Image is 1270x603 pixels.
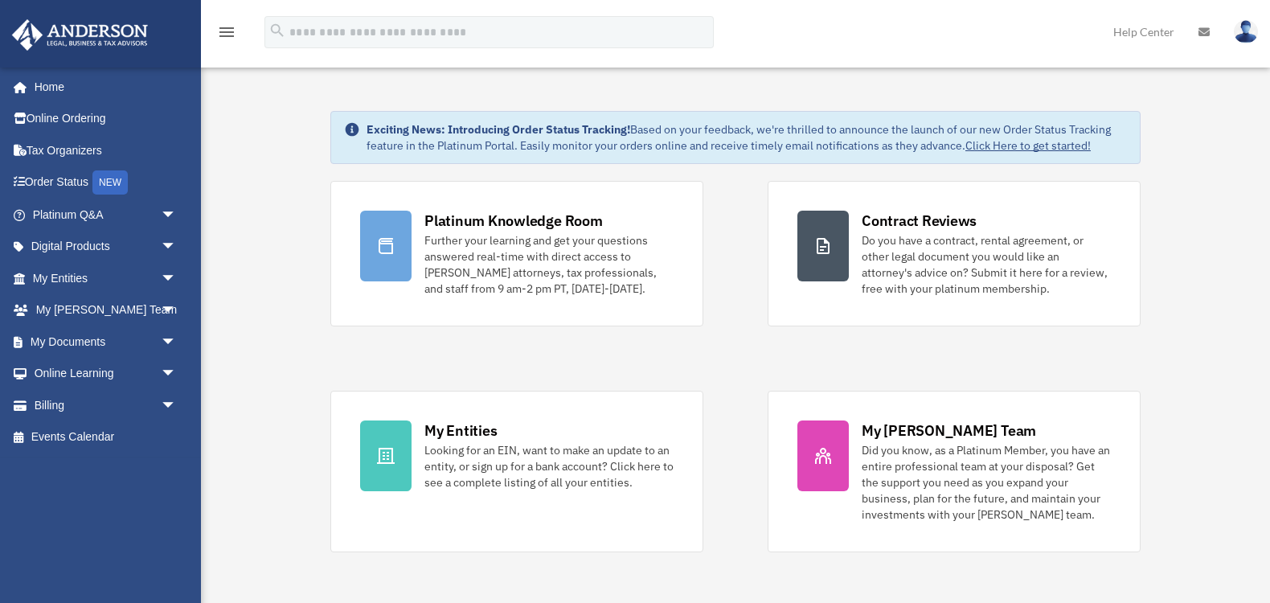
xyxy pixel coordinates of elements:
a: Billingarrow_drop_down [11,389,201,421]
a: Platinum Knowledge Room Further your learning and get your questions answered real-time with dire... [330,181,703,326]
div: My [PERSON_NAME] Team [862,420,1036,441]
a: My Entitiesarrow_drop_down [11,262,201,294]
a: Contract Reviews Do you have a contract, rental agreement, or other legal document you would like... [768,181,1141,326]
a: My Documentsarrow_drop_down [11,326,201,358]
i: menu [217,23,236,42]
i: search [268,22,286,39]
a: My [PERSON_NAME] Team Did you know, as a Platinum Member, you have an entire professional team at... [768,391,1141,552]
div: My Entities [424,420,497,441]
a: Click Here to get started! [965,138,1091,153]
a: Online Ordering [11,103,201,135]
div: Platinum Knowledge Room [424,211,603,231]
a: Tax Organizers [11,134,201,166]
a: My Entities Looking for an EIN, want to make an update to an entity, or sign up for a bank accoun... [330,391,703,552]
div: Contract Reviews [862,211,977,231]
span: arrow_drop_down [161,326,193,359]
div: Did you know, as a Platinum Member, you have an entire professional team at your disposal? Get th... [862,442,1111,523]
div: Looking for an EIN, want to make an update to an entity, or sign up for a bank account? Click her... [424,442,674,490]
a: Digital Productsarrow_drop_down [11,231,201,263]
span: arrow_drop_down [161,231,193,264]
div: Do you have a contract, rental agreement, or other legal document you would like an attorney's ad... [862,232,1111,297]
img: Anderson Advisors Platinum Portal [7,19,153,51]
span: arrow_drop_down [161,262,193,295]
a: Events Calendar [11,421,201,453]
a: Home [11,71,193,103]
a: Online Learningarrow_drop_down [11,358,201,390]
a: menu [217,28,236,42]
div: Based on your feedback, we're thrilled to announce the launch of our new Order Status Tracking fe... [367,121,1127,154]
span: arrow_drop_down [161,358,193,391]
img: User Pic [1234,20,1258,43]
a: Order StatusNEW [11,166,201,199]
span: arrow_drop_down [161,389,193,422]
div: Further your learning and get your questions answered real-time with direct access to [PERSON_NAM... [424,232,674,297]
strong: Exciting News: Introducing Order Status Tracking! [367,122,630,137]
span: arrow_drop_down [161,294,193,327]
span: arrow_drop_down [161,199,193,232]
div: NEW [92,170,128,195]
a: My [PERSON_NAME] Teamarrow_drop_down [11,294,201,326]
a: Platinum Q&Aarrow_drop_down [11,199,201,231]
